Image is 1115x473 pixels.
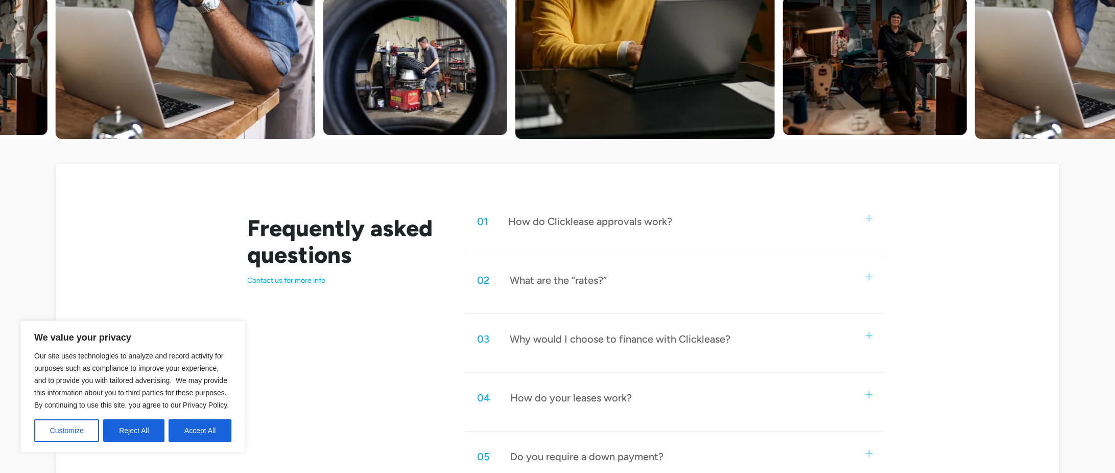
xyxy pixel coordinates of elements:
[866,215,872,221] img: small plus
[103,419,164,442] button: Reject All
[508,215,672,228] div: How do Clicklease approvals work?
[247,276,441,285] p: Contact us for more info
[169,419,231,442] button: Accept All
[477,450,490,463] div: 05
[866,391,872,398] img: small plus
[866,332,872,339] img: small plus
[866,450,872,457] img: small plus
[477,274,489,287] div: 02
[34,352,229,409] span: Our site uses technologies to analyze and record activity for purposes such as compliance to impr...
[477,332,489,346] div: 03
[510,274,607,287] div: What are the “rates?”
[34,419,99,442] button: Customize
[510,391,632,404] div: How do your leases work?
[247,215,441,268] h2: Frequently asked questions
[510,332,730,346] div: Why would I choose to finance with Clicklease?
[477,215,488,228] div: 01
[34,331,231,344] p: We value your privacy
[510,450,663,463] div: Do you require a down payment?
[866,274,872,280] img: small plus
[20,321,245,453] div: We value your privacy
[477,391,490,404] div: 04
